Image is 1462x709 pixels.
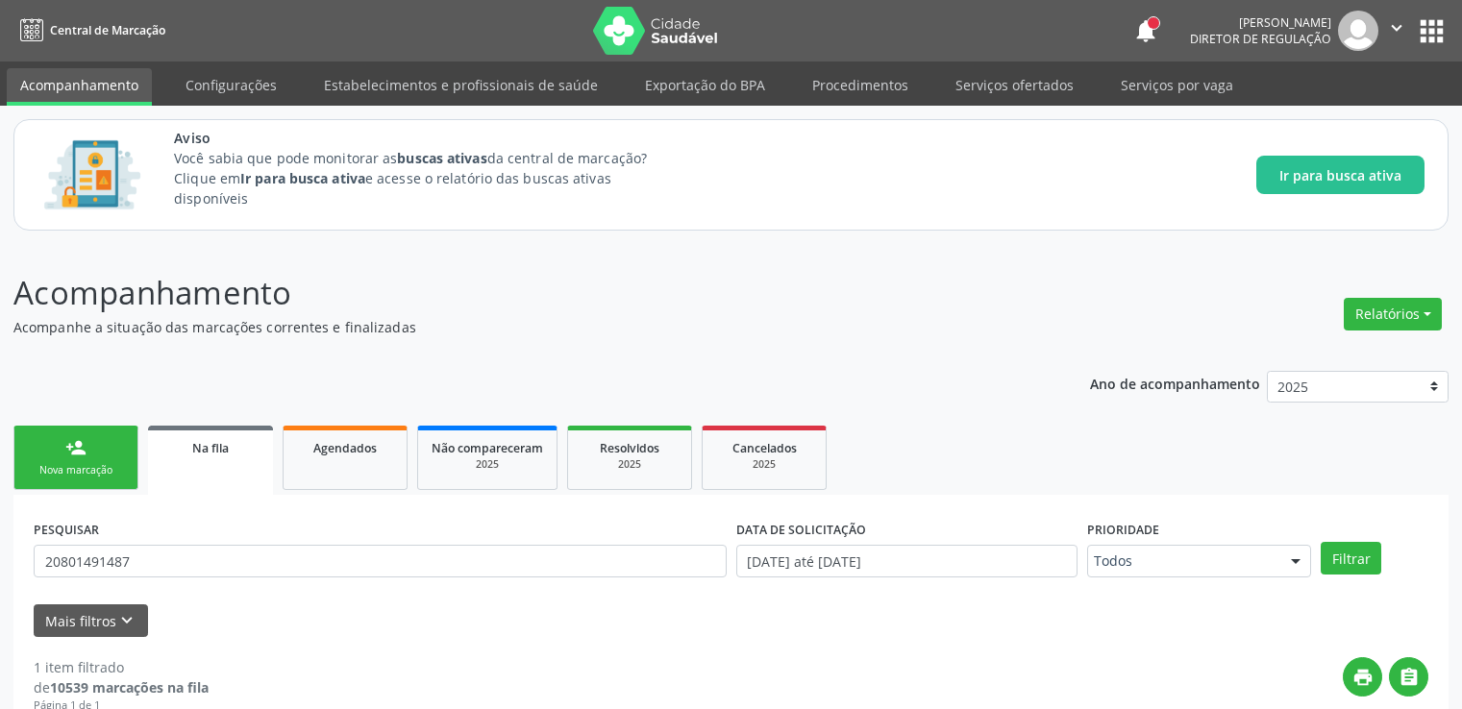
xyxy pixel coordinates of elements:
[313,440,377,456] span: Agendados
[7,68,152,106] a: Acompanhamento
[34,515,99,545] label: PESQUISAR
[1415,14,1449,48] button: apps
[34,604,148,638] button: Mais filtroskeyboard_arrow_down
[116,610,137,631] i: keyboard_arrow_down
[65,437,87,458] div: person_add
[600,440,659,456] span: Resolvidos
[174,128,682,148] span: Aviso
[432,457,543,472] div: 2025
[1090,371,1260,395] p: Ano de acompanhamento
[1094,551,1273,571] span: Todos
[50,22,165,38] span: Central de Marcação
[1107,68,1247,102] a: Serviços por vaga
[13,14,165,46] a: Central de Marcação
[13,317,1018,337] p: Acompanhe a situação das marcações correntes e finalizadas
[1190,31,1331,47] span: Diretor de regulação
[1321,542,1381,575] button: Filtrar
[174,148,682,208] p: Você sabia que pode monitorar as da central de marcação? Clique em e acesse o relatório das busca...
[1352,667,1374,688] i: print
[50,678,209,697] strong: 10539 marcações na fila
[1190,14,1331,31] div: [PERSON_NAME]
[310,68,611,102] a: Estabelecimentos e profissionais de saúde
[1343,657,1382,697] button: print
[582,457,678,472] div: 2025
[192,440,229,456] span: Na fila
[716,457,812,472] div: 2025
[13,269,1018,317] p: Acompanhamento
[1399,667,1420,688] i: 
[1389,657,1428,697] button: 
[34,657,209,677] div: 1 item filtrado
[1378,11,1415,51] button: 
[397,149,486,167] strong: buscas ativas
[632,68,779,102] a: Exportação do BPA
[799,68,922,102] a: Procedimentos
[34,677,209,697] div: de
[28,463,124,477] div: Nova marcação
[172,68,290,102] a: Configurações
[34,545,727,577] input: Nome, CNS
[942,68,1087,102] a: Serviços ofertados
[1256,156,1425,194] button: Ir para busca ativa
[732,440,797,456] span: Cancelados
[432,440,543,456] span: Não compareceram
[240,169,365,187] strong: Ir para busca ativa
[1386,17,1407,38] i: 
[736,515,866,545] label: DATA DE SOLICITAÇÃO
[1338,11,1378,51] img: img
[1279,165,1401,185] span: Ir para busca ativa
[1132,17,1159,44] button: notifications
[1087,515,1159,545] label: Prioridade
[1344,298,1442,330] button: Relatórios
[37,132,147,218] img: Imagem de CalloutCard
[736,545,1078,577] input: Selecione um intervalo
